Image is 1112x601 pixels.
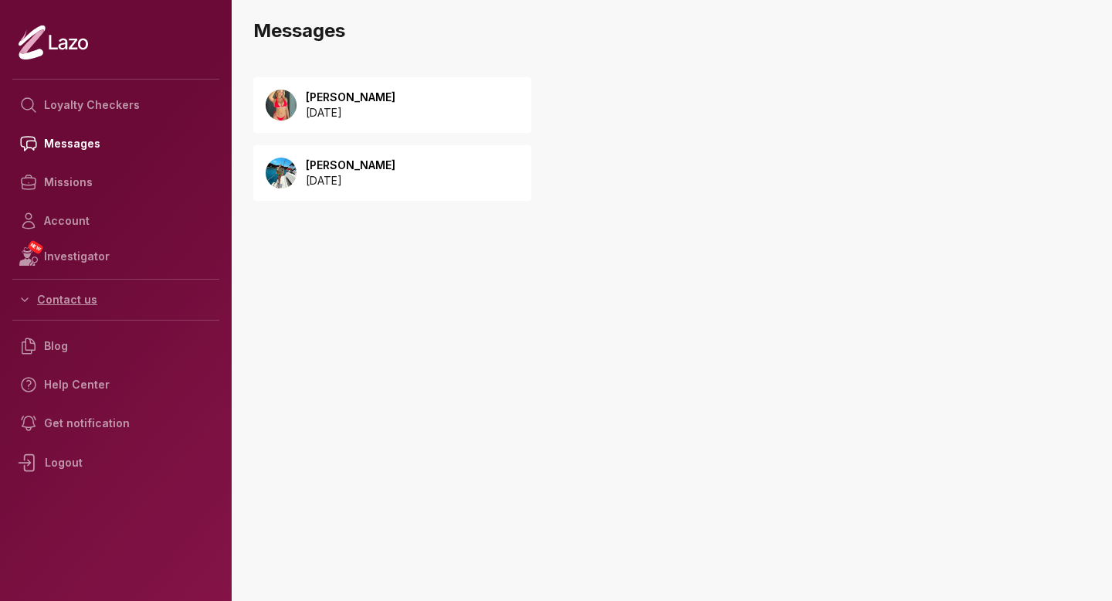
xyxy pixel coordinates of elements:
div: Logout [12,443,219,483]
a: Missions [12,163,219,202]
img: 520ecdbb-042a-4e5d-99ca-1af144eed449 [266,90,297,121]
a: Help Center [12,365,219,404]
p: [PERSON_NAME] [306,158,395,173]
p: [DATE] [306,173,395,188]
h3: Messages [253,19,1100,43]
a: Get notification [12,404,219,443]
p: [DATE] [306,105,395,121]
a: Loyalty Checkers [12,86,219,124]
a: Account [12,202,219,240]
span: NEW [27,239,44,255]
img: d6f4b227-b254-4e79-8293-37f90886033e [266,158,297,188]
a: Blog [12,327,219,365]
a: Messages [12,124,219,163]
button: Contact us [12,286,219,314]
p: [PERSON_NAME] [306,90,395,105]
a: NEWInvestigator [12,240,219,273]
